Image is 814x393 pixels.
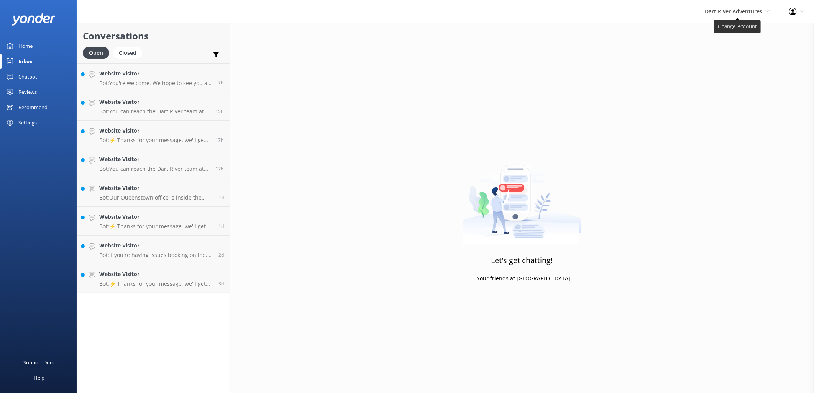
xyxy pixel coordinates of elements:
[99,223,213,230] p: Bot: ⚡ Thanks for your message, we'll get back to you as soon as we can. You're also welcome to k...
[24,355,55,370] div: Support Docs
[83,29,224,43] h2: Conversations
[99,241,213,250] h4: Website Visitor
[18,84,37,100] div: Reviews
[83,47,109,59] div: Open
[99,108,210,115] p: Bot: You can reach the Dart River team at [PHONE_NUMBER] (within [GEOGRAPHIC_DATA]), 0800 327 853...
[215,137,224,143] span: Oct 10 2025 09:58pm (UTC +13:00) Pacific/Auckland
[11,13,56,26] img: yonder-white-logo.png
[99,98,210,106] h4: Website Visitor
[18,115,37,130] div: Settings
[18,100,48,115] div: Recommend
[215,108,224,115] span: Oct 11 2025 12:14am (UTC +13:00) Pacific/Auckland
[99,69,212,78] h4: Website Visitor
[77,92,230,121] a: Website VisitorBot:You can reach the Dart River team at [PHONE_NUMBER] (within [GEOGRAPHIC_DATA])...
[113,48,146,57] a: Closed
[474,274,571,283] p: - Your friends at [GEOGRAPHIC_DATA]
[99,213,213,221] h4: Website Visitor
[463,149,581,244] img: artwork of a man stealing a conversation from at giant smartphone
[99,165,210,172] p: Bot: You can reach the Dart River team at [PHONE_NUMBER] (within [GEOGRAPHIC_DATA]), 0800 327 853...
[99,280,213,287] p: Bot: ⚡ Thanks for your message, we'll get back to you as soon as we can. You're also welcome to k...
[218,223,224,229] span: Oct 09 2025 05:18pm (UTC +13:00) Pacific/Auckland
[215,165,224,172] span: Oct 10 2025 09:27pm (UTC +13:00) Pacific/Auckland
[34,370,44,385] div: Help
[77,63,230,92] a: Website VisitorBot:You're welcome. We hope to see you at [GEOGRAPHIC_DATA] soon!7h
[18,69,37,84] div: Chatbot
[99,184,213,192] h4: Website Visitor
[77,178,230,207] a: Website VisitorBot:Our Queenstown office is inside the [GEOGRAPHIC_DATA] at [STREET_ADDRESS], whe...
[705,8,762,15] span: Dart River Adventures
[218,252,224,258] span: Oct 09 2025 12:59pm (UTC +13:00) Pacific/Auckland
[99,155,210,164] h4: Website Visitor
[113,47,142,59] div: Closed
[99,126,210,135] h4: Website Visitor
[218,79,224,86] span: Oct 11 2025 07:29am (UTC +13:00) Pacific/Auckland
[18,54,33,69] div: Inbox
[18,38,33,54] div: Home
[218,194,224,201] span: Oct 09 2025 10:57pm (UTC +13:00) Pacific/Auckland
[99,80,212,87] p: Bot: You're welcome. We hope to see you at [GEOGRAPHIC_DATA] soon!
[218,280,224,287] span: Oct 07 2025 03:56pm (UTC +13:00) Pacific/Auckland
[77,236,230,264] a: Website VisitorBot:If you're having issues booking online, please contact the Dart River team on ...
[77,207,230,236] a: Website VisitorBot:⚡ Thanks for your message, we'll get back to you as soon as we can. You're als...
[83,48,113,57] a: Open
[77,121,230,149] a: Website VisitorBot:⚡ Thanks for your message, we'll get back to you as soon as we can. You're als...
[99,270,213,278] h4: Website Visitor
[77,264,230,293] a: Website VisitorBot:⚡ Thanks for your message, we'll get back to you as soon as we can. You're als...
[77,149,230,178] a: Website VisitorBot:You can reach the Dart River team at [PHONE_NUMBER] (within [GEOGRAPHIC_DATA])...
[99,194,213,201] p: Bot: Our Queenstown office is inside the [GEOGRAPHIC_DATA] at [STREET_ADDRESS], where complimenta...
[491,254,553,267] h3: Let's get chatting!
[99,252,213,259] p: Bot: If you're having issues booking online, please contact the Dart River team on [PHONE_NUMBER]...
[99,137,210,144] p: Bot: ⚡ Thanks for your message, we'll get back to you as soon as we can. You're also welcome to k...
